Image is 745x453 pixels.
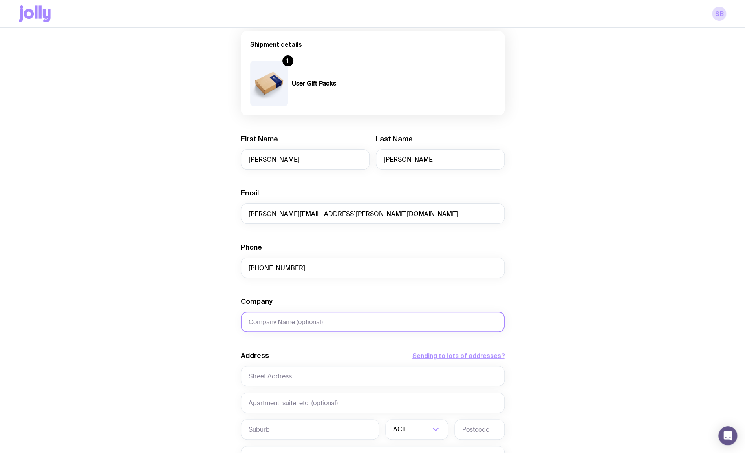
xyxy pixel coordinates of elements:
input: Apartment, suite, etc. (optional) [241,393,505,413]
div: Open Intercom Messenger [718,426,737,445]
label: First Name [241,134,278,144]
button: Sending to lots of addresses? [412,351,505,360]
h4: User Gift Packs [292,80,368,88]
input: Suburb [241,419,379,440]
div: 1 [282,55,293,66]
div: Search for option [385,419,448,440]
label: Last Name [376,134,413,144]
input: Street Address [241,366,505,386]
input: 0400 123 456 [241,258,505,278]
label: Email [241,188,259,198]
label: Phone [241,243,262,252]
input: Search for option [407,419,430,440]
input: Company Name (optional) [241,312,505,332]
input: employee@company.com [241,203,505,224]
input: First Name [241,149,370,170]
span: ACT [393,419,407,440]
h2: Shipment details [250,40,495,48]
input: Last Name [376,149,505,170]
input: Postcode [454,419,505,440]
label: Company [241,297,273,306]
a: SB [712,7,726,21]
label: Address [241,351,269,360]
